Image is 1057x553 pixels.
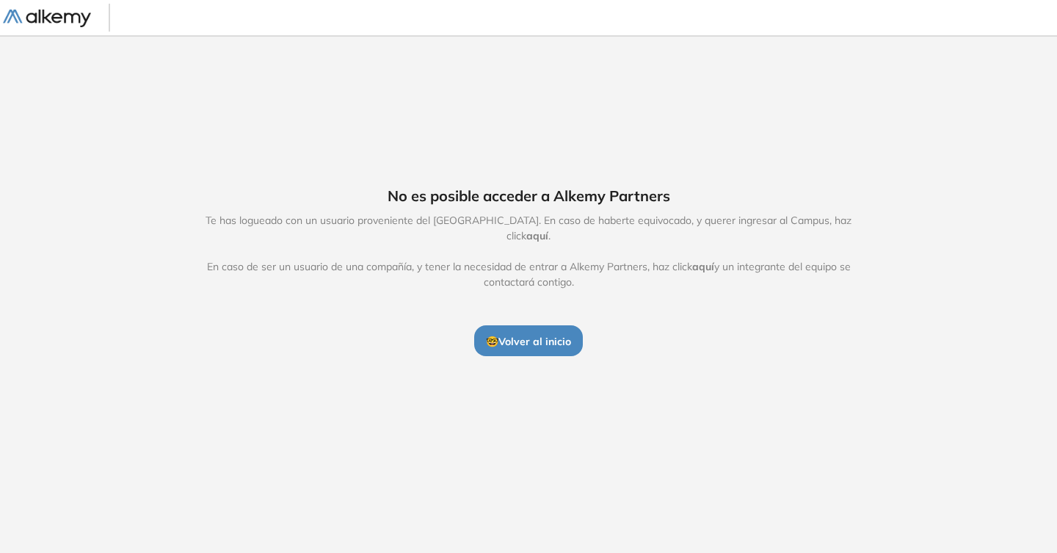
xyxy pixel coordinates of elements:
[486,335,571,348] span: 🤓 Volver al inicio
[3,10,91,28] img: Logo
[190,213,867,290] span: Te has logueado con un usuario proveniente del [GEOGRAPHIC_DATA]. En caso de haberte equivocado, ...
[474,325,583,356] button: 🤓Volver al inicio
[526,229,548,242] span: aquí
[793,383,1057,553] iframe: Chat Widget
[388,185,670,207] span: No es posible acceder a Alkemy Partners
[692,260,714,273] span: aquí
[793,383,1057,553] div: Widget de chat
